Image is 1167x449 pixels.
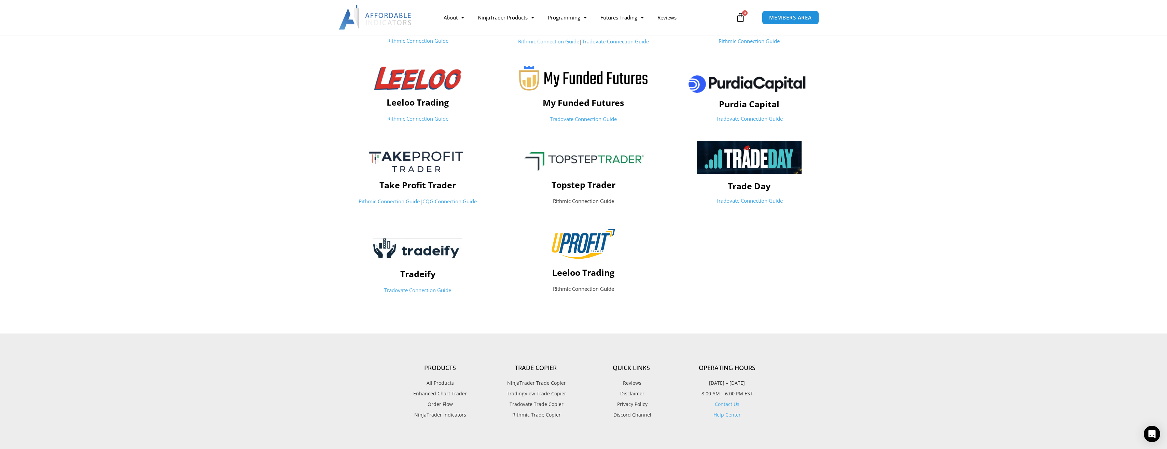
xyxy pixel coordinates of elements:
[387,115,448,122] a: Rithmic Connection Guide
[584,379,679,387] a: Reviews
[517,146,650,172] img: TopStepTrader-Review-1 | Affordable Indicators – NinjaTrader
[338,269,497,279] h4: Tradeify
[615,400,648,409] span: Privacy Policy
[488,389,584,398] a: TradingView Trade Copier
[428,400,453,409] span: Order Flow
[584,389,679,398] a: Disclaimer
[679,364,775,372] h4: Operating Hours
[670,99,829,109] h4: Purdia Capital
[392,400,488,409] a: Order Flow
[414,410,466,419] span: NinjaTrader Indicators
[584,400,679,409] a: Privacy Policy
[582,38,649,45] a: Tradovate Connection Guide
[504,267,663,277] h4: Leeloo Trading
[504,196,663,206] p: Rithmic Connection Guide
[551,227,616,260] img: uprofittrader-logo-square-640w | Affordable Indicators – NinjaTrader
[392,410,488,419] a: NinjaTrader Indicators
[338,197,497,206] p: |
[769,15,812,20] span: MEMBERS AREA
[392,389,488,398] a: Enhanced Chart Trader
[541,10,594,25] a: Programming
[488,364,584,372] h4: Trade Copier
[679,379,775,387] p: [DATE] – [DATE]
[392,379,488,387] a: All Products
[682,66,816,100] img: pc | Affordable Indicators – NinjaTrader
[762,11,819,25] a: MEMBERS AREA
[719,38,780,44] a: Rithmic Connection Guide
[505,389,566,398] span: TradingView Trade Copier
[716,197,783,204] a: Tradovate Connection Guide
[508,400,564,409] span: Tradovate Trade Copier
[373,237,462,262] img: Tradeify | Affordable Indicators – NinjaTrader
[550,115,617,122] a: Tradovate Connection Guide
[584,364,679,372] h4: Quick Links
[670,181,829,191] h4: Trade Day
[594,10,651,25] a: Futures Trading
[488,410,584,419] a: Rithmic Trade Copier
[504,284,663,294] p: Rithmic Connection Guide
[725,8,755,27] a: 0
[505,379,566,387] span: NinjaTrader Trade Copier
[413,389,467,398] span: Enhanced Chart Trader
[488,400,584,409] a: Tradovate Trade Copier
[504,97,663,108] h4: My Funded Futures
[619,389,644,398] span: Disclaimer
[697,141,802,174] img: Screenshot 2025-01-06 145633 | Affordable Indicators – NinjaTrader
[338,97,497,107] h4: Leeloo Trading
[504,179,663,190] h4: Topstep Trader
[374,67,461,90] img: Leeloologo-1-1-1024x278-1-300x81 | Affordable Indicators – NinjaTrader
[651,10,683,25] a: Reviews
[353,140,482,181] img: Screenshot-2023-01-23-at-24648-PM | Affordable Indicators – NinjaTrader
[1144,426,1160,442] div: Open Intercom Messenger
[384,287,451,294] a: Tradovate Connection Guide
[359,198,420,205] a: Rithmic Connection Guide
[511,410,561,419] span: Rithmic Trade Copier
[338,180,497,190] h4: Take Profit Trader
[437,10,734,25] nav: Menu
[679,389,775,398] p: 8:00 AM – 6:00 PM EST
[437,10,471,25] a: About
[504,37,663,46] p: |
[518,38,579,45] a: Rithmic Connection Guide
[519,66,648,91] img: Myfundedfutures-logo-22 | Affordable Indicators – NinjaTrader
[612,410,651,419] span: Discord Channel
[742,10,748,16] span: 0
[621,379,641,387] span: Reviews
[427,379,454,387] span: All Products
[716,115,783,122] a: Tradovate Connection Guide
[713,411,741,418] a: Help Center
[339,5,412,30] img: LogoAI | Affordable Indicators – NinjaTrader
[392,364,488,372] h4: Products
[471,10,541,25] a: NinjaTrader Products
[387,37,448,44] a: Rithmic Connection Guide
[422,198,477,205] a: CQG Connection Guide
[715,401,739,407] a: Contact Us
[584,410,679,419] a: Discord Channel
[488,379,584,387] a: NinjaTrader Trade Copier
